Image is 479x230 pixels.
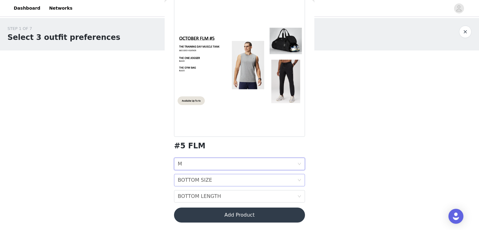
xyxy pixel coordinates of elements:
[174,142,206,150] h1: #5 FLM
[178,174,212,186] div: BOTTOM SIZE
[178,190,221,202] div: BOTTOM LENGTH
[448,209,463,224] div: Open Intercom Messenger
[178,158,182,170] div: M
[45,1,76,15] a: Networks
[7,32,120,43] h1: Select 3 outfit preferences
[456,3,462,13] div: avatar
[298,194,301,199] i: icon: down
[7,26,120,32] div: STEP 1 OF 7
[174,208,305,223] button: Add Product
[298,162,301,166] i: icon: down
[10,1,44,15] a: Dashboard
[298,178,301,183] i: icon: down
